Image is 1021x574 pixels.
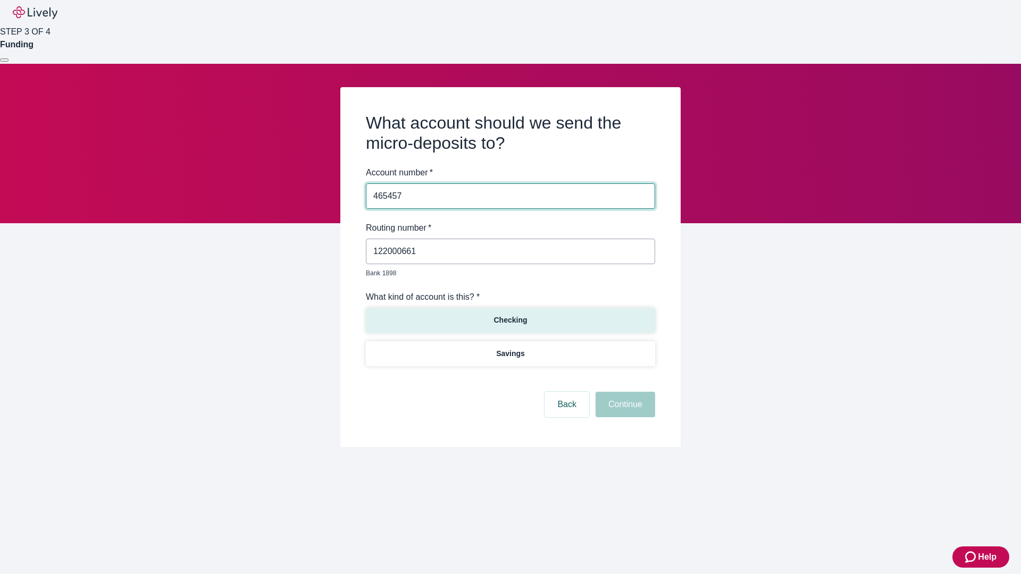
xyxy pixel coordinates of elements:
button: Zendesk support iconHelp [952,546,1009,568]
span: Help [978,551,997,563]
label: Routing number [366,222,431,234]
p: Savings [496,348,525,359]
button: Back [545,392,589,417]
h2: What account should we send the micro-deposits to? [366,113,655,154]
button: Savings [366,341,655,366]
p: Bank 1898 [366,268,648,278]
p: Checking [493,315,527,326]
label: Account number [366,166,433,179]
img: Lively [13,6,57,19]
svg: Zendesk support icon [965,551,978,563]
label: What kind of account is this? * [366,291,480,303]
button: Checking [366,308,655,333]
